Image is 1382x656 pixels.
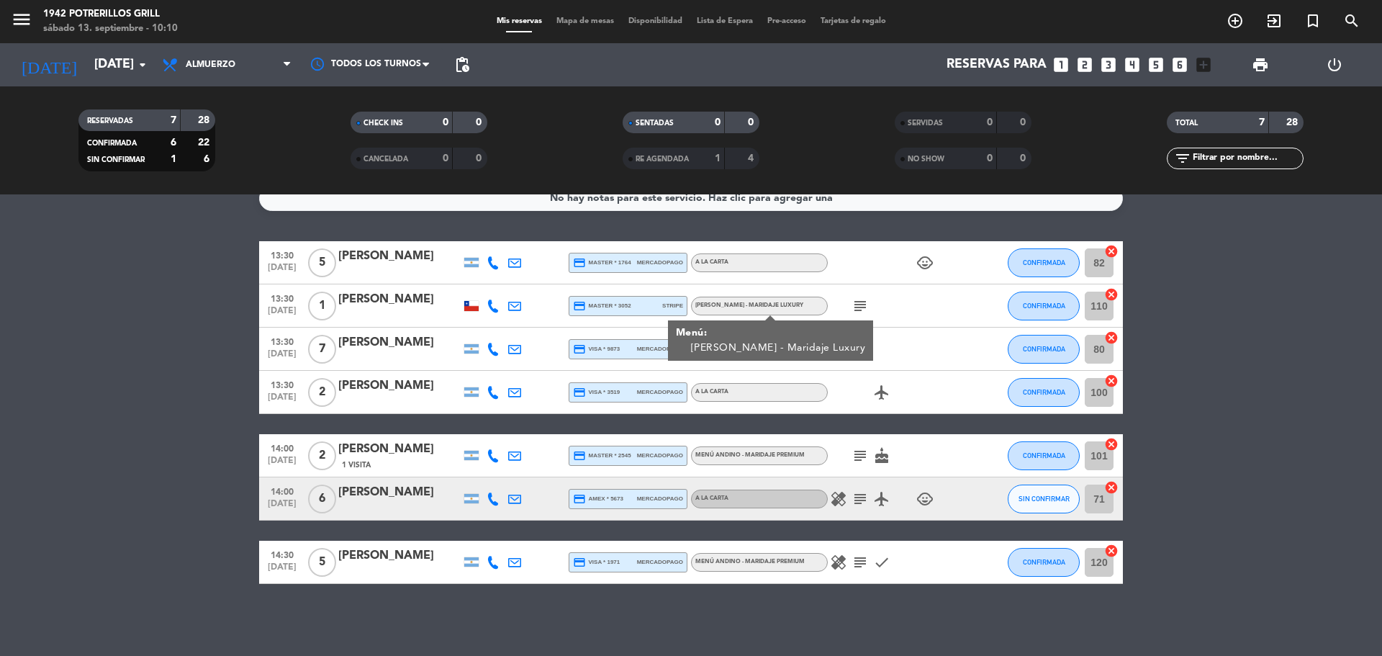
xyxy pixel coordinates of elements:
span: 13:30 [264,289,300,306]
span: [DATE] [264,263,300,279]
span: CONFIRMADA [1023,259,1065,266]
span: CONFIRMADA [1023,345,1065,353]
i: airplanemode_active [873,490,890,508]
span: Mis reservas [489,17,549,25]
span: mercadopago [637,344,683,354]
div: Menú: [676,325,866,341]
span: master * 2545 [573,449,631,462]
i: add_circle_outline [1227,12,1244,30]
span: SENTADAS [636,120,674,127]
button: CONFIRMADA [1008,248,1080,277]
span: [PERSON_NAME] - Maridaje Luxury [695,302,803,308]
span: amex * 5673 [573,493,623,506]
span: mercadopago [637,387,683,397]
span: 2 [308,378,336,407]
i: search [1343,12,1360,30]
i: credit_card [573,556,586,569]
i: subject [852,297,869,315]
i: menu [11,9,32,30]
span: [DATE] [264,562,300,579]
button: CONFIRMADA [1008,548,1080,577]
i: child_care [916,490,934,508]
strong: 28 [1286,117,1301,127]
span: CONFIRMADA [1023,302,1065,310]
span: Pre-acceso [760,17,813,25]
i: cake [873,447,890,464]
span: 5 [308,548,336,577]
strong: 0 [443,117,448,127]
i: cancel [1104,287,1119,302]
span: 7 [308,335,336,364]
span: mercadopago [637,494,683,503]
i: credit_card [573,386,586,399]
span: Menú Andino - Maridaje Premium [695,452,805,458]
strong: 28 [198,115,212,125]
span: pending_actions [453,56,471,73]
span: 1 Visita [342,459,371,471]
strong: 0 [476,117,484,127]
span: 6 [308,485,336,513]
span: CONFIRMADA [1023,558,1065,566]
span: Lista de Espera [690,17,760,25]
div: sábado 13. septiembre - 10:10 [43,22,178,36]
div: [PERSON_NAME] [338,547,461,565]
i: airplanemode_active [873,384,890,401]
span: A LA CARTA [695,495,728,501]
div: No hay notas para este servicio. Haz clic para agregar una [550,190,833,207]
span: visa * 3519 [573,386,620,399]
span: RE AGENDADA [636,156,689,163]
div: [PERSON_NAME] [338,377,461,395]
i: cancel [1104,544,1119,558]
strong: 7 [1259,117,1265,127]
span: [DATE] [264,306,300,323]
span: [DATE] [264,392,300,409]
span: [DATE] [264,499,300,516]
span: CONFIRMADA [1023,451,1065,459]
span: mercadopago [637,451,683,460]
span: 13:30 [264,333,300,349]
i: looks_one [1052,55,1070,74]
button: SIN CONFIRMAR [1008,485,1080,513]
i: cancel [1104,331,1119,345]
i: exit_to_app [1265,12,1283,30]
span: Mapa de mesas [549,17,621,25]
span: NO SHOW [908,156,944,163]
span: visa * 1971 [573,556,620,569]
span: SERVIDAS [908,120,943,127]
strong: 0 [1020,117,1029,127]
i: looks_6 [1170,55,1189,74]
strong: 6 [171,138,176,148]
span: Almuerzo [186,60,235,70]
button: CONFIRMADA [1008,292,1080,320]
i: credit_card [573,449,586,462]
span: [DATE] [264,456,300,472]
span: stripe [662,301,683,310]
i: healing [830,490,847,508]
i: cancel [1104,480,1119,495]
strong: 1 [715,153,721,163]
span: 2 [308,441,336,470]
span: TOTAL [1175,120,1198,127]
div: LOG OUT [1297,43,1371,86]
strong: 0 [748,117,757,127]
i: power_settings_new [1326,56,1343,73]
i: arrow_drop_down [134,56,151,73]
span: 14:00 [264,439,300,456]
i: subject [852,447,869,464]
i: cancel [1104,437,1119,451]
span: 14:00 [264,482,300,499]
div: [PERSON_NAME] [338,247,461,266]
span: print [1252,56,1269,73]
span: SIN CONFIRMAR [87,156,145,163]
span: CHECK INS [363,120,403,127]
i: turned_in_not [1304,12,1322,30]
div: [PERSON_NAME] - Maridaje Luxury [691,341,866,356]
span: mercadopago [637,557,683,567]
span: A LA CARTA [695,389,728,395]
span: CONFIRMADA [1023,388,1065,396]
i: subject [852,554,869,571]
strong: 4 [748,153,757,163]
i: cancel [1104,244,1119,259]
span: Tarjetas de regalo [813,17,893,25]
button: CONFIRMADA [1008,441,1080,470]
